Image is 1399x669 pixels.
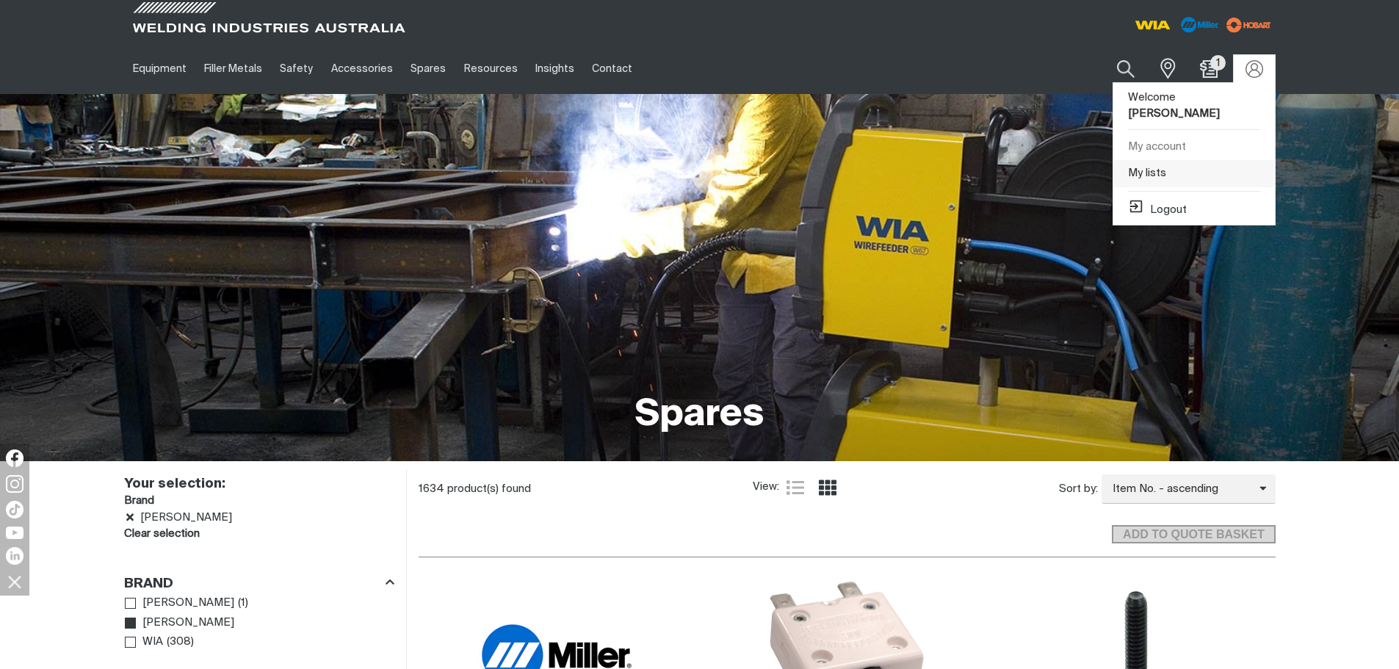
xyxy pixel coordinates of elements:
[1113,134,1275,161] a: My account
[125,512,136,523] a: Remove Miller
[124,43,988,94] nav: Main
[1113,160,1275,187] a: My lists
[419,482,753,496] div: 1634
[1128,92,1220,120] span: Welcome
[1113,525,1273,544] span: ADD TO QUOTE BASKET
[124,509,394,526] li: Miller
[6,449,24,467] img: Facebook
[124,476,388,493] h2: Your selection:
[124,576,173,593] h3: Brand
[455,43,526,94] a: Resources
[1128,108,1220,119] b: [PERSON_NAME]
[124,574,394,593] div: Brand
[1102,481,1259,498] span: Item No. - ascending
[635,391,764,439] h1: Spares
[125,632,164,652] a: WIA
[322,43,402,94] a: Accessories
[142,615,234,632] span: [PERSON_NAME]
[6,501,24,518] img: TikTok
[167,634,194,651] span: ( 308 )
[1128,198,1187,216] button: Logout
[419,470,1276,507] section: Product list controls
[6,547,24,565] img: LinkedIn
[447,483,531,494] span: product(s) found
[1222,14,1276,36] img: miller
[419,508,1276,549] section: Add to cart control
[142,595,234,612] span: [PERSON_NAME]
[1082,51,1151,86] input: Product name or item number...
[125,613,235,633] a: [PERSON_NAME]
[124,493,394,510] h3: Brand
[6,527,24,539] img: YouTube
[1112,525,1275,544] button: Add selected products to the shopping cart
[583,43,641,94] a: Contact
[753,479,779,496] span: View:
[238,595,248,612] span: ( 1 )
[787,479,804,496] a: List view
[271,43,322,94] a: Safety
[195,43,271,94] a: Filler Metals
[142,634,163,651] span: WIA
[2,569,27,594] img: hide socials
[1059,481,1098,498] span: Sort by:
[402,43,455,94] a: Spares
[125,593,394,652] ul: Brand
[6,475,24,493] img: Instagram
[124,470,394,653] aside: Filters
[125,593,235,613] a: [PERSON_NAME]
[1101,51,1151,86] button: Search products
[140,510,232,525] span: Miller
[527,43,583,94] a: Insights
[124,526,200,543] a: Clear filters selection
[124,43,195,94] a: Equipment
